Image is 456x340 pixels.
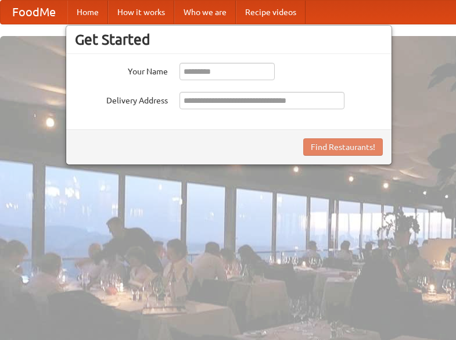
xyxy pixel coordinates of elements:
[75,63,168,77] label: Your Name
[303,138,383,156] button: Find Restaurants!
[75,92,168,106] label: Delivery Address
[75,31,383,48] h3: Get Started
[108,1,174,24] a: How it works
[236,1,306,24] a: Recipe videos
[67,1,108,24] a: Home
[174,1,236,24] a: Who we are
[1,1,67,24] a: FoodMe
